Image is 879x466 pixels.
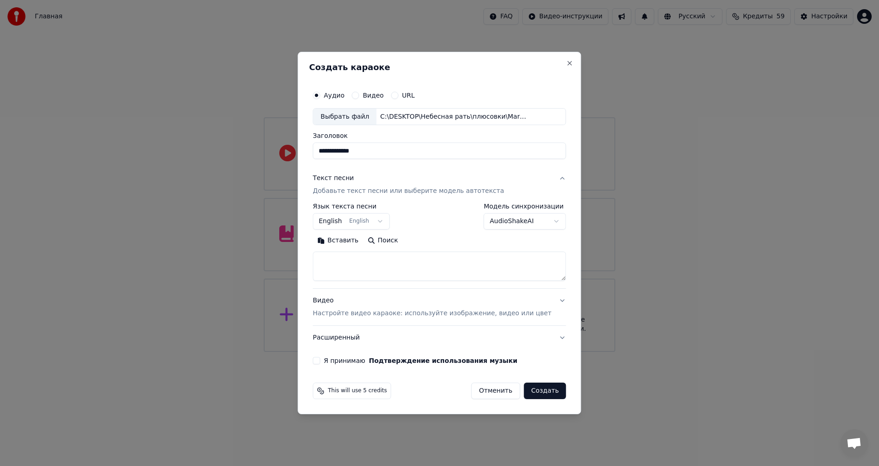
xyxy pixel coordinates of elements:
button: Вставить [313,234,363,248]
button: Я принимаю [369,357,517,364]
label: Модель синхронизации [484,203,566,210]
div: Выбрать файл [313,109,376,125]
button: Создать [524,383,566,399]
p: Добавьте текст песни или выберите модель автотекста [313,187,504,196]
div: Текст песниДобавьте текст песни или выберите модель автотекста [313,203,566,289]
div: C:\DESKTOP\Небесная рать\плюсовки\Margarita_ADYASOVA_-_Nebesnaya_rat_79054201.mp3 [376,112,532,121]
button: Поиск [363,234,402,248]
label: Аудио [324,92,344,99]
label: Язык текста песни [313,203,390,210]
p: Настройте видео караоке: используйте изображение, видео или цвет [313,309,551,318]
div: Видео [313,296,551,318]
button: Расширенный [313,326,566,350]
div: Текст песни [313,174,354,183]
h2: Создать караоке [309,63,570,71]
label: Видео [363,92,384,99]
button: Текст песниДобавьте текст песни или выберите модель автотекста [313,167,566,203]
label: Заголовок [313,133,566,139]
button: ВидеоНастройте видео караоке: используйте изображение, видео или цвет [313,289,566,326]
label: Я принимаю [324,357,517,364]
button: Отменить [471,383,520,399]
label: URL [402,92,415,99]
span: This will use 5 credits [328,387,387,395]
